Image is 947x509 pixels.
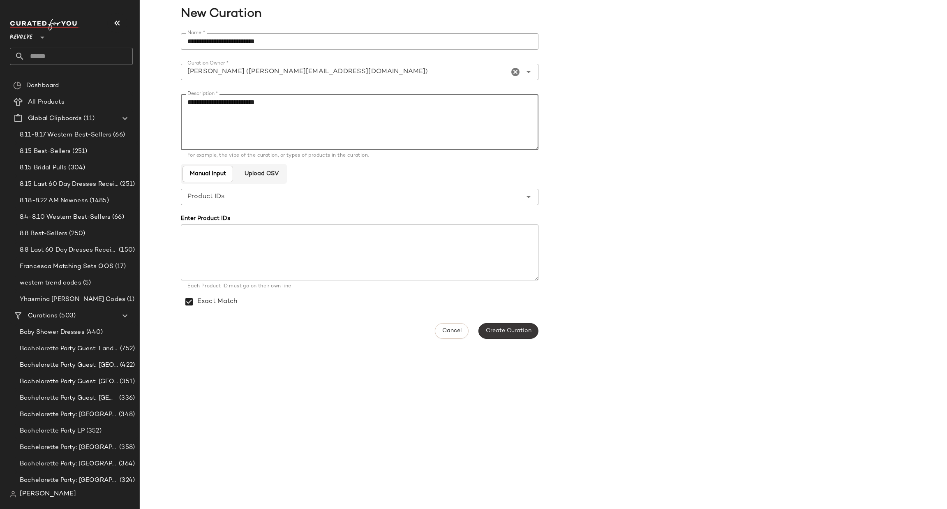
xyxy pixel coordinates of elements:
div: Each Product ID must go on their own line [187,283,532,290]
button: Manual Input [182,166,233,182]
span: 8.4-8.10 Western Best-Sellers [20,213,111,222]
span: 8.18-8.22 AM Newness [20,196,88,206]
button: Create Curation [478,323,538,339]
span: Create Curation [485,328,531,334]
span: 8.11-8.17 Western Best-Sellers [20,130,111,140]
span: Revolve [10,28,32,43]
span: Upload CSV [244,171,278,177]
span: Bachelorette Party Guest: [GEOGRAPHIC_DATA] [20,393,118,403]
span: (11) [82,114,95,123]
span: Yhasmina [PERSON_NAME] Codes [20,295,125,304]
span: (1) [125,295,134,304]
i: Clear Curation Owner * [510,67,520,77]
span: (440) [85,328,103,337]
span: (5) [81,278,91,288]
button: Cancel [435,323,469,339]
span: Bachelorette Party LP [20,426,85,436]
span: (66) [111,213,124,222]
span: (251) [118,180,135,189]
span: (66) [111,130,125,140]
span: (1485) [88,196,109,206]
span: (336) [118,393,135,403]
div: Enter Product IDs [181,214,538,223]
span: 8.8 Best-Sellers [20,229,67,238]
img: cfy_white_logo.C9jOOHJF.svg [10,19,80,30]
span: 8.15 Last 60 Day Dresses Receipt [20,180,118,189]
span: Bachelorette Party Guest: Landing Page [20,344,118,354]
span: [PERSON_NAME] [20,489,76,499]
span: New Curation [140,5,942,23]
span: Manual Input [189,171,226,177]
span: (324) [118,476,135,485]
span: 8.15 Best-Sellers [20,147,71,156]
span: 8.15 Bridal Pulls [20,163,67,173]
span: (364) [117,459,135,469]
span: Bachelorette Party: [GEOGRAPHIC_DATA] [20,476,118,485]
span: (503) [58,311,76,321]
span: 8.8 Last 60 Day Dresses Receipts Best-Sellers [20,245,117,255]
span: (251) [71,147,87,156]
span: (351) [118,377,135,386]
div: For example, the vibe of the curation, or types of products in the curation. [187,153,532,158]
img: svg%3e [13,81,21,90]
span: Bachelorette Party: [GEOGRAPHIC_DATA] [20,459,117,469]
button: Upload CSV [237,166,285,182]
span: Bachelorette Party Guest: [GEOGRAPHIC_DATA] [20,361,118,370]
span: (304) [67,163,85,173]
span: (150) [117,245,135,255]
span: (348) [117,410,135,419]
span: Bachelorette Party: [GEOGRAPHIC_DATA] [20,443,118,452]
span: Bachelorette Party: [GEOGRAPHIC_DATA] [20,410,117,419]
span: (752) [118,344,135,354]
span: Bachelorette Party Guest: [GEOGRAPHIC_DATA] [20,377,118,386]
label: Exact Match [197,290,238,313]
img: svg%3e [10,491,16,497]
span: Francesca Matching Sets OOS [20,262,113,271]
span: (358) [118,443,135,452]
span: Dashboard [26,81,59,90]
span: Cancel [442,328,462,334]
span: Curations [28,311,58,321]
span: Global Clipboards [28,114,82,123]
span: (422) [118,361,135,370]
span: All Products [28,97,65,107]
i: Open [524,67,534,77]
span: (352) [85,426,102,436]
span: Product IDs [187,192,225,202]
span: western trend codes [20,278,81,288]
span: (250) [67,229,85,238]
span: (17) [113,262,126,271]
span: Baby Shower Dresses [20,328,85,337]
